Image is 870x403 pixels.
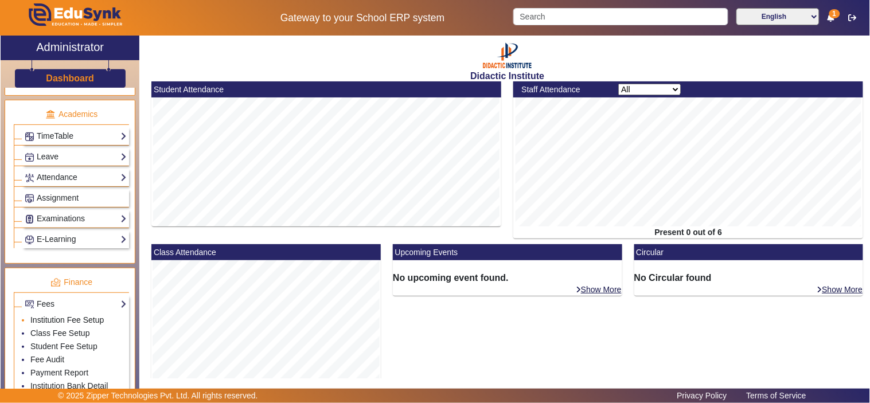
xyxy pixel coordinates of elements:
a: Assignment [25,191,127,205]
a: Institution Bank Detail [30,381,108,390]
a: Terms of Service [741,388,812,403]
div: Present 0 out of 6 [513,226,863,238]
a: Fee Audit [30,355,64,364]
h6: No upcoming event found. [393,272,622,283]
p: Academics [14,108,129,120]
a: Student Fee Setup [30,342,97,351]
a: Show More [575,284,622,295]
a: Class Fee Setup [30,328,90,338]
h6: No Circular found [634,272,864,283]
img: academic.png [45,109,56,120]
span: 1 [829,9,840,18]
a: Payment Report [30,368,88,377]
input: Search [513,8,728,25]
a: Dashboard [45,72,95,84]
span: Assignment [37,193,79,202]
mat-card-header: Upcoming Events [393,244,622,260]
a: Privacy Policy [672,388,733,403]
p: © 2025 Zipper Technologies Pvt. Ltd. All rights reserved. [58,390,258,402]
div: Staff Attendance [516,84,612,96]
img: 88988874-e3e1-4c93-b244-408044369574 [479,38,536,71]
a: Show More [817,284,864,295]
mat-card-header: Class Attendance [151,244,381,260]
h2: Didactic Institute [146,71,869,81]
h2: Administrator [36,40,104,54]
p: Finance [14,276,129,288]
h5: Gateway to your School ERP system [224,12,501,24]
mat-card-header: Student Attendance [151,81,501,97]
img: Assignments.png [25,194,34,203]
img: finance.png [50,277,61,288]
a: Administrator [1,36,139,60]
a: Institution Fee Setup [30,315,104,324]
mat-card-header: Circular [634,244,864,260]
h3: Dashboard [46,73,94,84]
